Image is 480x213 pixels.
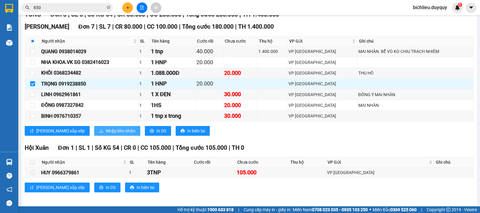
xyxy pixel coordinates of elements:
span: printer [150,129,154,134]
span: Hỗ trợ kỹ thuật: [177,206,234,213]
th: Chưa cước [223,36,257,46]
div: 1 [139,70,149,76]
div: 1 [139,48,149,55]
th: Tên hàng [150,36,195,46]
img: logo-vxr [5,4,13,13]
span: message [6,200,12,206]
span: In biên lai [137,184,154,191]
div: VP [GEOGRAPHIC_DATA] [288,91,356,98]
button: caret-down [466,2,476,13]
div: 1 X ĐEN [151,90,194,99]
th: Cước rồi [192,157,236,167]
span: | [421,206,422,213]
span: | [179,23,181,30]
button: sort-ascending[PERSON_NAME] sắp xếp [25,126,90,136]
div: VP [GEOGRAPHIC_DATA] [327,169,433,176]
span: | [121,144,122,151]
span: CR 0 [124,144,136,151]
span: CC 105.000 [141,144,171,151]
div: THU HÔ [358,70,472,76]
span: Nhập kho nhận [106,127,135,134]
span: Người nhận [42,38,132,44]
th: Ghi chú [357,36,474,46]
span: | [173,144,174,151]
span: sort-ascending [30,129,34,134]
strong: 0369 525 060 [390,207,417,212]
div: 20.000 [196,79,222,88]
th: Cước rồi [195,36,223,46]
span: close-circle [107,5,110,11]
button: file-add [137,2,147,13]
div: 1.400.000 [258,48,286,55]
span: Miền Nam [293,206,368,213]
span: question-circle [6,173,12,179]
span: TH 1.400.000 [238,23,274,30]
div: MAI NHÂN. BỂ VO KO CHIU TRACH NHIÊM [358,48,472,55]
span: Miền Bắc [373,206,417,213]
span: Cung cấp máy in - giấy in: [244,206,291,213]
img: icon-new-feature [455,5,460,10]
div: 1 HNP [151,79,194,88]
div: 1HS [151,101,194,110]
span: printer [181,129,185,134]
span: | [92,144,93,151]
span: SL 1 [79,144,90,151]
span: [PERSON_NAME] sắp xếp [36,127,85,134]
button: sort-ascending[PERSON_NAME] sắp xếp [25,183,90,192]
span: aim [154,5,158,10]
span: Hội Xuân [25,144,49,151]
th: Thu hộ [289,157,326,167]
th: SL [138,36,150,46]
span: bichlieu.duyquy [408,4,452,11]
th: Chưa cước [236,157,289,167]
span: SL 7 [99,23,111,30]
span: plus [126,5,130,10]
span: Đơn 7 [78,23,95,30]
button: printerIn biên lai [176,126,210,136]
div: 1 tnp [151,47,194,56]
th: Ghi chú [434,157,474,167]
span: | [96,23,98,30]
div: 30.000 [224,90,256,99]
span: ⚪️ [369,208,371,211]
span: Tổng cước 105.000 [176,144,227,151]
div: 1 [129,169,145,176]
div: LINH 0962961861 [41,91,137,98]
div: ĐỒNG Ý MAI NHÂN [358,91,472,98]
span: | [138,144,139,151]
div: MAI NHÂN [358,102,472,109]
div: HUY 0966379861 [41,169,127,176]
span: In DS [156,127,166,134]
td: VP Sài Gòn [288,111,357,121]
span: 1 [459,3,461,7]
span: printer [130,185,134,190]
span: TH 0 [232,144,244,151]
span: [PERSON_NAME] sắp xếp [36,184,85,191]
button: printerIn DS [94,183,120,192]
div: VP [GEOGRAPHIC_DATA] [288,113,356,119]
div: 1 [139,91,149,98]
span: VP Gửi [328,159,428,166]
div: 20.000 [224,69,256,77]
button: printerIn biên lai [125,183,159,192]
span: close-circle [107,5,110,9]
button: downloadNhập kho nhận [94,126,140,136]
button: printerIn DS [145,126,171,136]
div: 20.000 [224,101,256,110]
td: VP Sài Gòn [288,100,357,111]
div: NHA KHOA.VK SG 0382416023 [41,58,137,66]
button: plus [122,2,133,13]
span: | [235,23,237,30]
span: [PERSON_NAME] [25,23,69,30]
div: 1 HNP [151,58,194,67]
div: 105.000 [237,168,288,177]
div: 1 [139,102,149,109]
div: 1 [139,80,149,87]
div: 3TNP [147,168,192,177]
span: | [76,144,77,151]
input: Tìm tên, số ĐT hoặc mã đơn [34,4,106,11]
strong: 1900 633 818 [207,207,234,212]
span: Số KG 54 [95,144,119,151]
span: search [25,5,30,10]
div: 1 [139,113,149,119]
